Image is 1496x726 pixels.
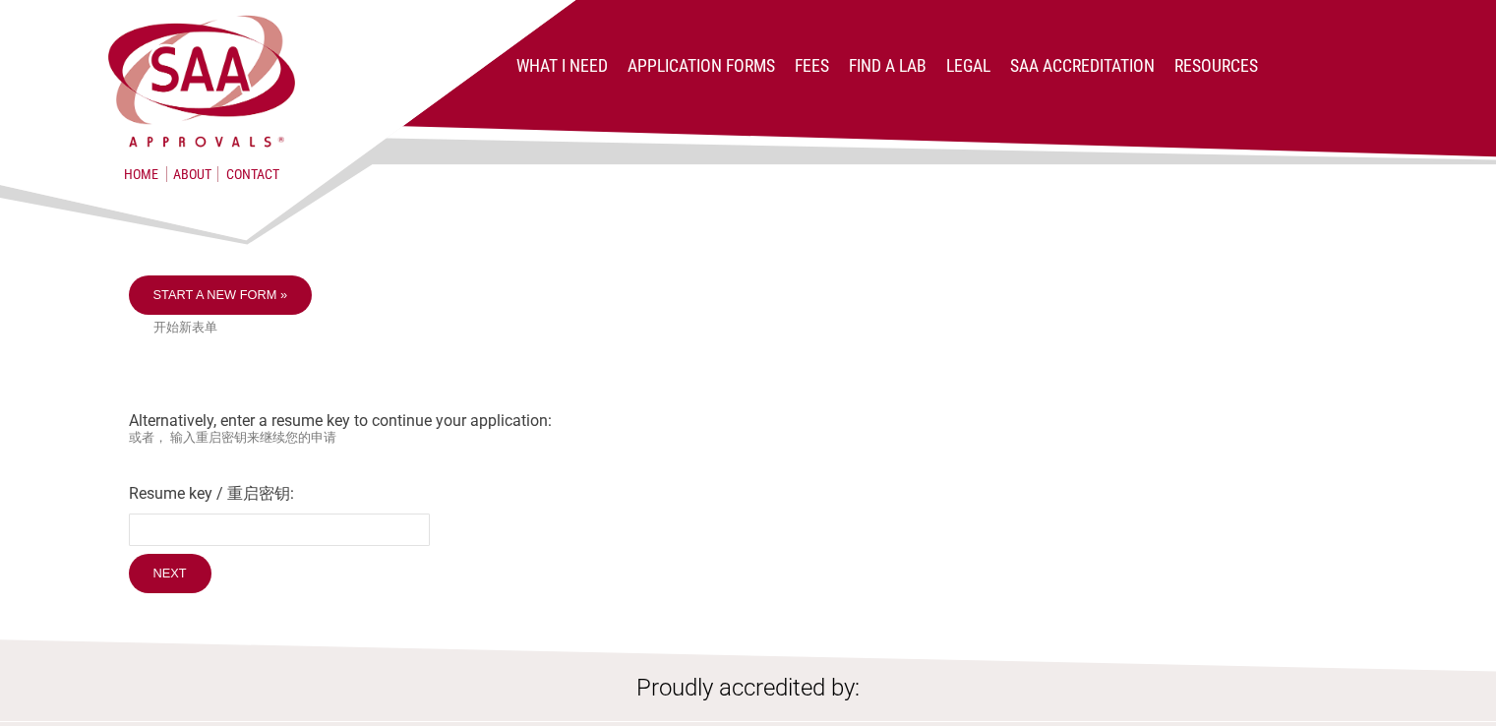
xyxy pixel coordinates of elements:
small: 开始新表单 [153,320,1368,336]
a: Fees [795,56,829,76]
a: Find a lab [849,56,927,76]
a: Application Forms [628,56,775,76]
div: Alternatively, enter a resume key to continue your application: [129,275,1368,598]
a: Resources [1174,56,1258,76]
small: 或者， 输入重启密钥来继续您的申请 [129,430,1368,447]
a: Legal [946,56,990,76]
input: Next [129,554,211,593]
a: Home [124,166,158,182]
a: About [166,166,218,182]
a: SAA Accreditation [1010,56,1155,76]
a: What I Need [516,56,608,76]
a: Start a new form » [129,275,313,315]
label: Resume key / 重启密钥: [129,484,1368,505]
img: SAA Approvals [104,12,299,151]
a: Contact [226,166,279,182]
